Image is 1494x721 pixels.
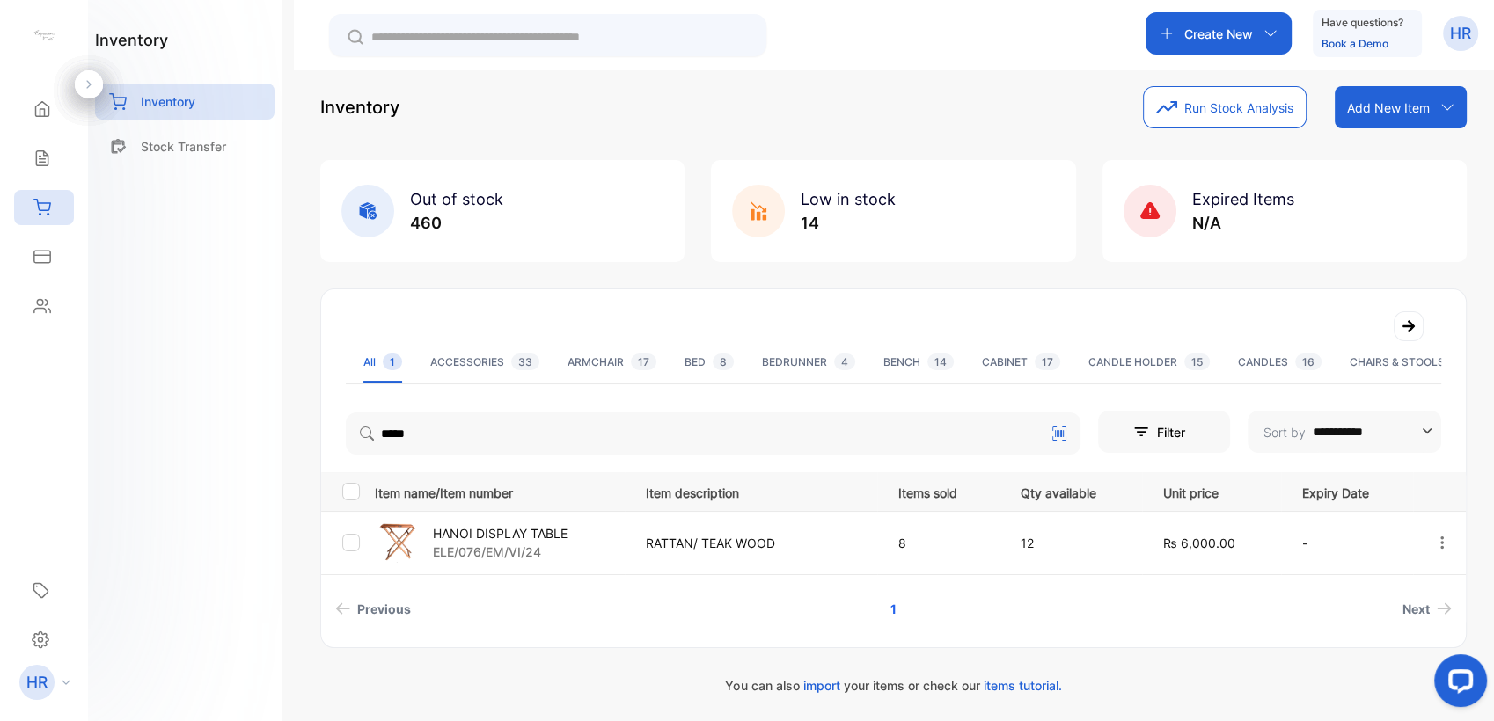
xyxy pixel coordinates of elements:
[1163,480,1266,502] p: Unit price
[410,190,503,208] span: Out of stock
[802,678,839,693] span: import
[646,480,862,502] p: Item description
[1402,600,1430,618] span: Next
[26,671,48,694] p: HR
[433,524,568,543] p: HANOI DISPLAY TABLE
[631,353,656,370] span: 17
[568,354,656,370] div: ARMCHAIR
[1443,12,1478,55] button: HR
[713,353,734,370] span: 8
[1146,12,1292,55] button: Create New
[1322,37,1388,50] a: Book a Demo
[646,534,862,552] p: RATTAN/ TEAK WOOD
[1192,211,1294,235] p: N/A
[1163,535,1235,550] span: ₨ 6,000.00
[383,353,402,370] span: 1
[357,600,411,618] span: Previous
[834,353,855,370] span: 4
[410,211,503,235] p: 460
[1192,190,1294,208] span: Expired Items
[801,211,896,235] p: 14
[1263,423,1306,441] p: Sort by
[1021,480,1128,502] p: Qty available
[95,128,275,164] a: Stock Transfer
[1295,353,1322,370] span: 16
[983,678,1061,693] span: items tutorial.
[433,543,568,561] p: ELE/076/EM/VI/24
[1395,593,1459,625] a: Next page
[31,23,57,49] img: logo
[1021,534,1128,552] p: 12
[1347,98,1430,117] p: Add New Item
[898,480,984,502] p: Items sold
[95,28,168,52] h1: inventory
[927,353,954,370] span: 14
[1302,480,1398,502] p: Expiry Date
[1322,14,1403,32] p: Have questions?
[1420,647,1494,721] iframe: LiveChat chat widget
[320,94,399,120] p: Inventory
[1450,22,1471,45] p: HR
[1184,353,1210,370] span: 15
[141,92,195,111] p: Inventory
[320,676,1467,695] p: You can also your items or check our
[898,534,984,552] p: 8
[95,84,275,120] a: Inventory
[375,519,419,563] img: item
[430,354,539,370] div: ACCESSORIES
[328,593,418,625] a: Previous page
[321,593,1466,625] ul: Pagination
[1184,25,1253,43] p: Create New
[511,353,539,370] span: 33
[883,354,954,370] div: BENCH
[1302,534,1398,552] p: -
[1238,354,1322,370] div: CANDLES
[375,480,624,502] p: Item name/Item number
[1035,353,1060,370] span: 17
[1088,354,1210,370] div: CANDLE HOLDER
[982,354,1060,370] div: CABINET
[801,190,896,208] span: Low in stock
[685,354,734,370] div: BED
[1143,86,1307,128] button: Run Stock Analysis
[762,354,855,370] div: BEDRUNNER
[363,354,402,370] div: All
[141,137,226,156] p: Stock Transfer
[1350,354,1480,370] div: CHAIRS & STOOLS
[1248,411,1441,453] button: Sort by
[869,593,918,625] a: Page 1 is your current page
